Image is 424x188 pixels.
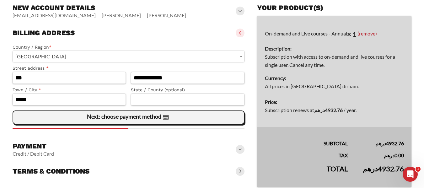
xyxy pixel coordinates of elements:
[13,151,54,157] vaadin-horizontal-layout: Credit / Debit Card
[13,51,244,62] span: Country / Region
[416,167,421,172] span: 1
[13,44,244,51] label: Country / Region
[13,3,186,12] h3: New account details
[13,29,75,37] h3: Billing address
[403,167,418,182] iframe: Intercom live chat
[13,51,244,62] span: United Arab Emirates
[13,167,89,176] h3: Terms & conditions
[13,65,126,72] label: Street address
[13,110,244,124] vaadin-button: Next: choose payment method
[131,86,244,94] label: State / County
[13,12,186,19] vaadin-horizontal-layout: [EMAIL_ADDRESS][DOMAIN_NAME] — [PERSON_NAME] — [PERSON_NAME]
[164,87,185,92] span: (optional)
[13,142,54,151] h3: Payment
[13,86,126,94] label: Town / City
